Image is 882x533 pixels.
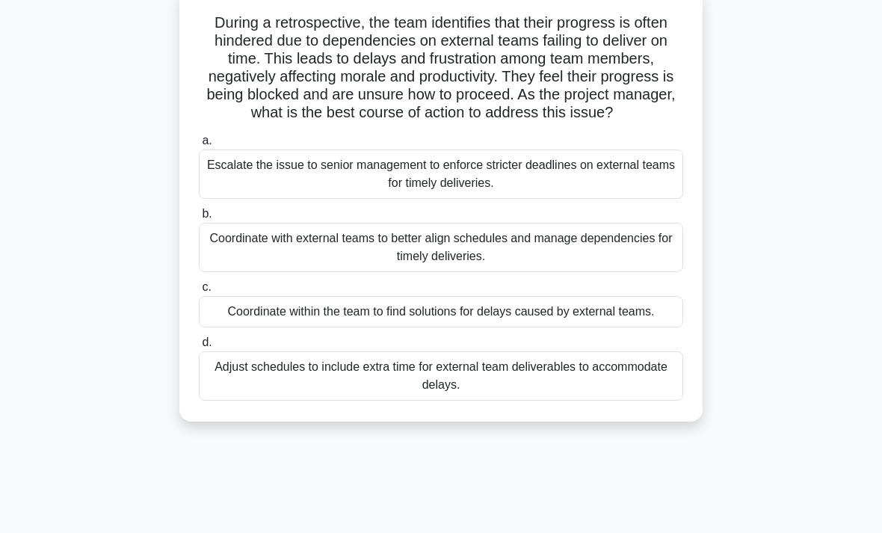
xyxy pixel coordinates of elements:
[199,351,683,401] div: Adjust schedules to include extra time for external team deliverables to accommodate delays.
[197,13,685,123] h5: During a retrospective, the team identifies that their progress is often hindered due to dependen...
[202,134,212,147] span: a.
[202,207,212,220] span: b.
[199,150,683,199] div: Escalate the issue to senior management to enforce stricter deadlines on external teams for timel...
[199,296,683,327] div: Coordinate within the team to find solutions for delays caused by external teams.
[199,223,683,272] div: Coordinate with external teams to better align schedules and manage dependencies for timely deliv...
[202,336,212,348] span: d.
[202,280,211,293] span: c.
